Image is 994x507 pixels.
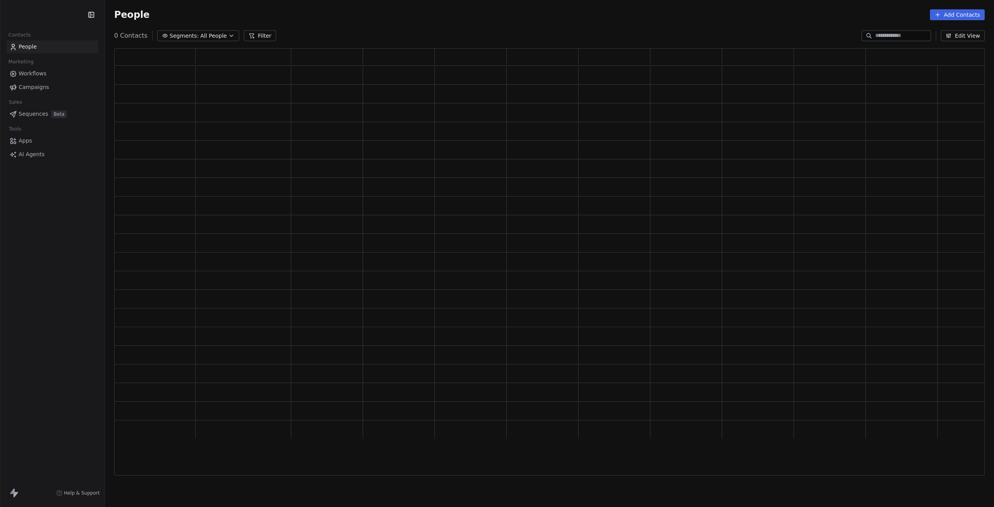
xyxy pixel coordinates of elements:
span: Sequences [19,110,48,118]
button: Add Contacts [930,9,985,20]
a: AI Agents [6,148,98,161]
a: Help & Support [56,490,100,496]
div: grid [115,66,985,476]
span: Campaigns [19,83,49,91]
a: Apps [6,134,98,147]
a: SequencesBeta [6,108,98,120]
span: All People [200,32,227,40]
button: Filter [244,30,276,41]
span: Contacts [5,29,34,41]
span: Beta [51,110,67,118]
a: Campaigns [6,81,98,94]
span: Apps [19,137,32,145]
span: Tools [5,123,24,135]
span: Sales [5,96,26,108]
a: People [6,40,98,53]
span: People [114,9,149,21]
a: Workflows [6,67,98,80]
span: 0 Contacts [114,31,148,40]
span: Segments: [170,32,199,40]
span: AI Agents [19,150,45,159]
span: Help & Support [64,490,100,496]
button: Edit View [941,30,985,41]
span: Marketing [5,56,37,68]
span: People [19,43,37,51]
span: Workflows [19,70,47,78]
